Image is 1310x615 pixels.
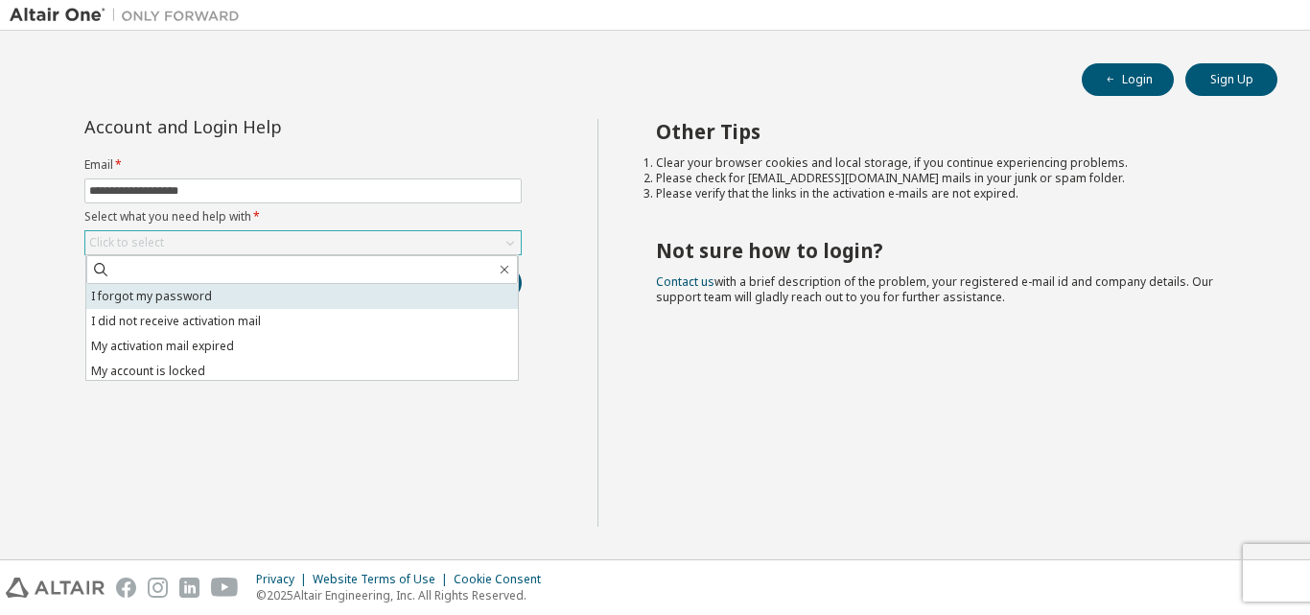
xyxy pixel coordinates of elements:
label: Select what you need help with [84,209,522,225]
img: altair_logo.svg [6,578,105,598]
img: Altair One [10,6,249,25]
div: Cookie Consent [454,572,552,587]
div: Privacy [256,572,313,587]
label: Email [84,157,522,173]
div: Account and Login Help [84,119,434,134]
li: Please check for [EMAIL_ADDRESS][DOMAIN_NAME] mails in your junk or spam folder. [656,171,1244,186]
div: Click to select [85,231,521,254]
button: Login [1082,63,1174,96]
div: Click to select [89,235,164,250]
div: Website Terms of Use [313,572,454,587]
p: © 2025 Altair Engineering, Inc. All Rights Reserved. [256,587,552,603]
img: youtube.svg [211,578,239,598]
li: Clear your browser cookies and local storage, if you continue experiencing problems. [656,155,1244,171]
li: I forgot my password [86,284,518,309]
img: instagram.svg [148,578,168,598]
a: Contact us [656,273,714,290]
span: with a brief description of the problem, your registered e-mail id and company details. Our suppo... [656,273,1213,305]
img: facebook.svg [116,578,136,598]
h2: Not sure how to login? [656,238,1244,263]
button: Sign Up [1185,63,1277,96]
img: linkedin.svg [179,578,199,598]
li: Please verify that the links in the activation e-mails are not expired. [656,186,1244,201]
h2: Other Tips [656,119,1244,144]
